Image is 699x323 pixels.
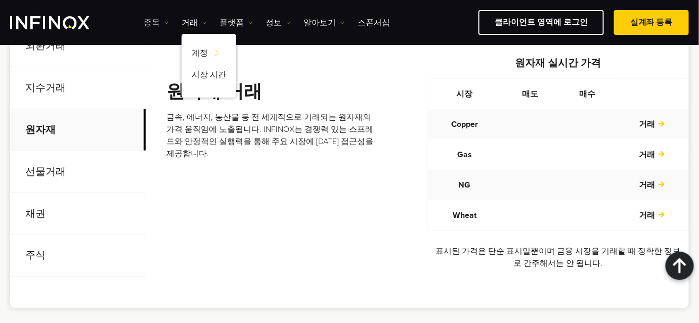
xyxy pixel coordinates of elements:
[10,151,146,193] p: 선물거래
[428,246,689,270] p: 표시된 가격은 단순 표시일뿐이며 금융 시장을 거래할 때 정확한 정보로 간주해서는 안 됩니다.
[428,109,502,140] td: Copper
[10,109,146,151] p: 원자재
[10,193,146,235] p: 채권
[428,200,502,230] td: Wheat
[639,210,666,220] a: 거래
[10,25,146,67] p: 외환거래
[182,17,207,29] a: 거래
[639,119,666,129] a: 거래
[428,170,502,200] td: NG
[428,79,502,109] th: 시장
[614,10,689,35] a: 실계좌 등록
[639,180,666,190] a: 거래
[358,17,390,29] a: 스폰서십
[10,235,146,277] p: 주식
[515,57,601,69] strong: 원자재 실시간 가격
[266,17,291,29] a: 정보
[144,17,169,29] a: 종목
[428,140,502,170] td: Gas
[166,81,262,103] strong: 원자재 거래
[502,79,559,109] th: 매도
[559,79,616,109] th: 매수
[182,44,236,66] a: 계정
[166,111,375,160] p: 금속, 에너지, 농산물 등 전 세계적으로 거래되는 원자재의 가격 움직임에 노출됩니다. INFINOX는 경쟁력 있는 스프레드와 안정적인 실행력을 통해 주요 시장에 [DATE] ...
[639,150,666,160] a: 거래
[10,16,113,29] a: INFINOX Logo
[220,17,253,29] a: 플랫폼
[182,66,236,87] a: 시장 시간
[478,10,604,35] a: 클라이언트 영역에 로그인
[303,17,345,29] a: 알아보기
[10,67,146,109] p: 지수거래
